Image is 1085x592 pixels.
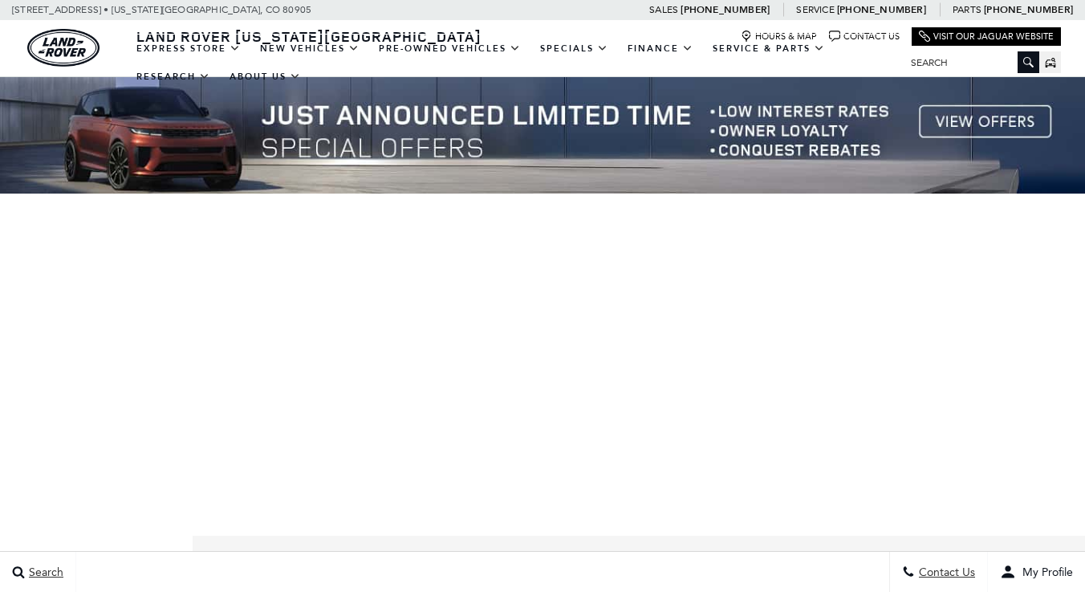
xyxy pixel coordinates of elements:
[27,29,100,67] img: Land Rover
[250,35,369,63] a: New Vehicles
[27,29,100,67] a: land-rover
[984,3,1073,16] a: [PHONE_NUMBER]
[703,35,835,63] a: Service & Parts
[796,4,834,15] span: Service
[681,3,770,16] a: [PHONE_NUMBER]
[915,565,975,579] span: Contact Us
[220,63,311,91] a: About Us
[649,4,678,15] span: Sales
[899,53,1039,72] input: Search
[919,31,1054,43] a: Visit Our Jaguar Website
[1016,565,1073,579] span: My Profile
[127,35,899,91] nav: Main Navigation
[741,31,817,43] a: Hours & Map
[530,35,618,63] a: Specials
[127,63,220,91] a: Research
[988,552,1085,592] button: user-profile-menu
[127,35,250,63] a: EXPRESS STORE
[618,35,703,63] a: Finance
[25,565,63,579] span: Search
[829,31,900,43] a: Contact Us
[369,35,530,63] a: Pre-Owned Vehicles
[837,3,926,16] a: [PHONE_NUMBER]
[953,4,981,15] span: Parts
[12,4,311,15] a: [STREET_ADDRESS] • [US_STATE][GEOGRAPHIC_DATA], CO 80905
[127,27,491,46] a: Land Rover [US_STATE][GEOGRAPHIC_DATA]
[136,27,482,46] span: Land Rover [US_STATE][GEOGRAPHIC_DATA]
